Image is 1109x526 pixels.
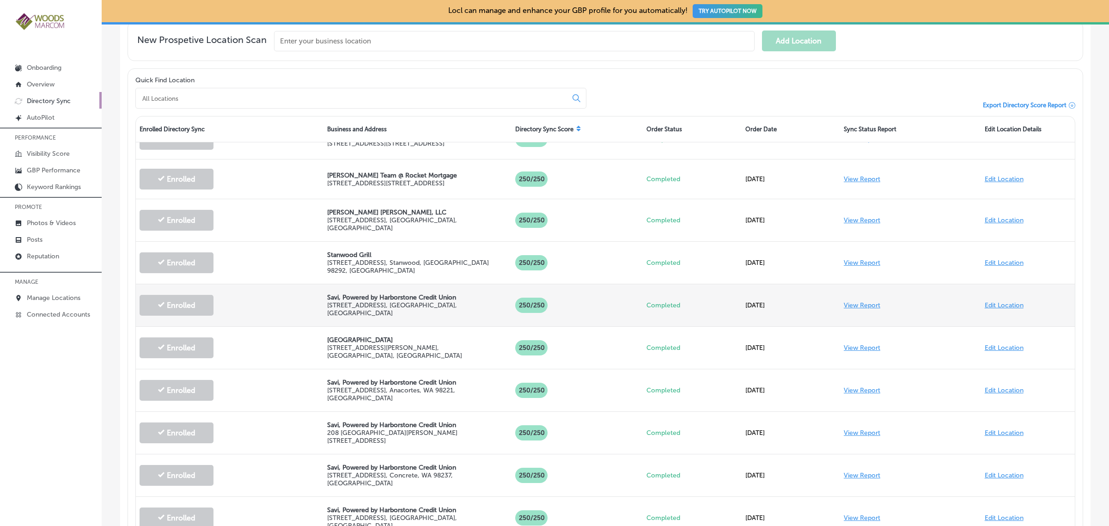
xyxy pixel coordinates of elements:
a: Edit Location [985,471,1024,479]
p: Completed [646,344,737,352]
button: Enrolled [140,380,213,401]
span: New Prospetive Location Scan [137,34,267,51]
p: GBP Performance [27,166,80,174]
a: Edit Location [985,386,1024,394]
div: [DATE] [742,292,840,318]
a: View Report [844,175,880,183]
p: Savi, Powered by Harborstone Credit Union [327,506,507,514]
p: Completed [646,301,737,309]
p: Completed [646,471,737,479]
p: 250 /250 [515,213,548,228]
p: 250 /250 [515,340,548,355]
p: [STREET_ADDRESS] , [GEOGRAPHIC_DATA], [GEOGRAPHIC_DATA] [327,301,507,317]
p: Completed [646,429,737,437]
div: Business and Address [323,116,511,142]
div: Directory Sync Score [512,116,643,142]
p: Connected Accounts [27,311,90,318]
input: Enter your business location [274,31,755,51]
a: View Report [844,429,880,437]
div: [DATE] [742,207,840,233]
div: [DATE] [742,250,840,276]
p: 250 /250 [515,468,548,483]
p: Visibility Score [27,150,70,158]
p: 208 [GEOGRAPHIC_DATA][PERSON_NAME] [STREET_ADDRESS] [327,429,507,445]
div: Order Date [742,116,840,142]
div: [DATE] [742,377,840,404]
p: Savi, Powered by Harborstone Credit Union [327,379,507,386]
div: Enrolled Directory Sync [136,116,323,142]
p: Savi, Powered by Harborstone Credit Union [327,421,507,429]
button: Enrolled [140,169,213,190]
div: Sync Status Report [840,116,981,142]
div: Edit Location Details [981,116,1075,142]
button: Enrolled [140,210,213,231]
p: Reputation [27,252,59,260]
p: [STREET_ADDRESS] [STREET_ADDRESS] [327,179,507,187]
button: Enrolled [140,422,213,443]
p: Posts [27,236,43,244]
p: [STREET_ADDRESS] , Anacortes, WA 98221, [GEOGRAPHIC_DATA] [327,386,507,402]
p: 250 /250 [515,425,548,440]
a: View Report [844,259,880,267]
a: Edit Location [985,216,1024,224]
p: Directory Sync [27,97,71,105]
p: Completed [646,216,737,224]
p: [STREET_ADDRESS] , Stanwood, [GEOGRAPHIC_DATA] 98292, [GEOGRAPHIC_DATA] [327,259,507,275]
p: 250 /250 [515,171,548,187]
p: [STREET_ADDRESS] , [GEOGRAPHIC_DATA], [GEOGRAPHIC_DATA] [327,216,507,232]
div: [DATE] [742,166,840,192]
img: 4a29b66a-e5ec-43cd-850c-b989ed1601aaLogo_Horizontal_BerryOlive_1000.jpg [15,12,66,31]
p: Savi, Powered by Harborstone Credit Union [327,294,507,301]
p: AutoPilot [27,114,55,122]
p: Savi, Powered by Harborstone Credit Union [327,464,507,471]
div: [DATE] [742,462,840,489]
input: All Locations [141,94,565,103]
p: Manage Locations [27,294,80,302]
button: TRY AUTOPILOT NOW [693,4,762,18]
span: Export Directory Score Report [983,102,1066,109]
a: Edit Location [985,514,1024,522]
a: View Report [844,386,880,394]
a: Edit Location [985,175,1024,183]
button: Enrolled [140,252,213,273]
a: Edit Location [985,301,1024,309]
label: Quick Find Location [135,76,195,84]
p: [STREET_ADDRESS][PERSON_NAME] , [GEOGRAPHIC_DATA], [GEOGRAPHIC_DATA] [327,344,507,360]
a: View Report [844,471,880,479]
a: Edit Location [985,429,1024,437]
p: 250 /250 [515,383,548,398]
p: Completed [646,514,737,522]
a: View Report [844,216,880,224]
p: Completed [646,175,737,183]
a: Edit Location [985,344,1024,352]
p: [GEOGRAPHIC_DATA] [327,336,507,344]
a: Edit Location [985,259,1024,267]
p: [PERSON_NAME] [PERSON_NAME], LLC [327,208,507,216]
p: Photos & Videos [27,219,76,227]
button: Enrolled [140,295,213,316]
p: Keyword Rankings [27,183,81,191]
a: View Report [844,344,880,352]
p: 250 /250 [515,255,548,270]
a: View Report [844,514,880,522]
p: Stanwood Grill [327,251,507,259]
p: Onboarding [27,64,61,72]
button: Add Location [762,31,836,51]
p: [PERSON_NAME] Team @ Rocket Mortgage [327,171,507,179]
p: [STREET_ADDRESS] [STREET_ADDRESS] [327,140,507,147]
p: Overview [27,80,55,88]
p: Completed [646,386,737,394]
p: [STREET_ADDRESS] , Concrete, WA 98237, [GEOGRAPHIC_DATA] [327,471,507,487]
p: Completed [646,259,737,267]
a: View Report [844,301,880,309]
div: Order Status [643,116,741,142]
div: [DATE] [742,335,840,361]
button: Enrolled [140,465,213,486]
button: Enrolled [140,337,213,358]
div: [DATE] [742,420,840,446]
p: 250 /250 [515,298,548,313]
p: 250 /250 [515,510,548,526]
